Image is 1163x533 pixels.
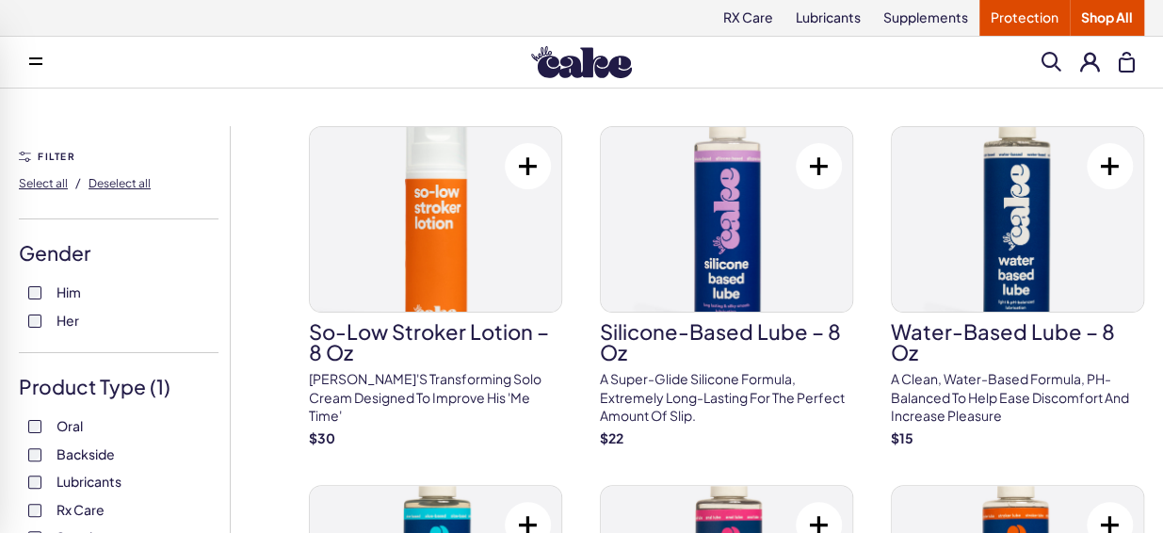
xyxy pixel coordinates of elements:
[309,429,335,446] strong: $ 30
[89,176,151,190] span: Deselect all
[57,442,115,466] span: Backside
[891,321,1144,363] h3: Water-Based Lube – 8 oz
[19,168,68,198] button: Select all
[19,176,68,190] span: Select all
[600,370,853,426] p: A super-glide silicone formula, extremely long-lasting for the perfect amount of slip.
[531,46,632,78] img: Hello Cake
[309,126,562,447] a: So-Low Stroker Lotion – 8 ozSo-Low Stroker Lotion – 8 oz[PERSON_NAME]'s transforming solo cream d...
[28,420,41,433] input: Oral
[891,126,1144,447] a: Water-Based Lube – 8 ozWater-Based Lube – 8 ozA clean, water-based formula, pH-balanced to help e...
[309,321,562,363] h3: So-Low Stroker Lotion – 8 oz
[57,497,105,522] span: Rx Care
[600,321,853,363] h3: Silicone-Based Lube – 8 oz
[57,308,79,332] span: Her
[28,504,41,517] input: Rx Care
[891,370,1144,426] p: A clean, water-based formula, pH-balanced to help ease discomfort and increase pleasure
[891,429,913,446] strong: $ 15
[89,168,151,198] button: Deselect all
[600,429,623,446] strong: $ 22
[28,476,41,489] input: Lubricants
[75,174,81,191] span: /
[28,286,41,299] input: Him
[28,448,41,461] input: Backside
[57,280,81,304] span: Him
[892,127,1143,312] img: Water-Based Lube – 8 oz
[601,127,852,312] img: Silicone-Based Lube – 8 oz
[57,413,83,438] span: Oral
[28,315,41,328] input: Her
[309,370,562,426] p: [PERSON_NAME]'s transforming solo cream designed to improve his 'me time'
[57,469,121,493] span: Lubricants
[310,127,561,312] img: So-Low Stroker Lotion – 8 oz
[600,126,853,447] a: Silicone-Based Lube – 8 ozSilicone-Based Lube – 8 ozA super-glide silicone formula, extremely lon...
